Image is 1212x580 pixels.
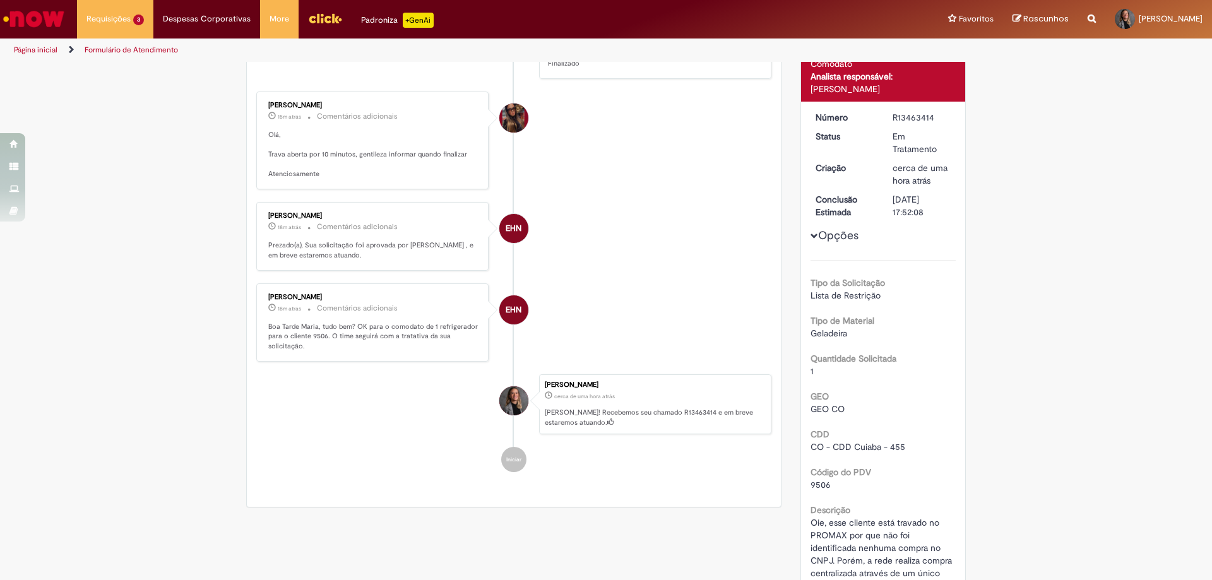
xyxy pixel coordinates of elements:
[278,223,301,231] span: 18m atrás
[499,386,528,415] div: Maria Clara Nunes Haupenthal
[1139,13,1203,24] span: [PERSON_NAME]
[278,113,301,121] span: 15m atrás
[256,374,771,435] li: Maria Clara Nunes Haupenthal
[256,8,771,485] ul: Histórico de tíquete
[554,393,615,400] span: cerca de uma hora atrás
[14,45,57,55] a: Página inicial
[317,222,398,232] small: Comentários adicionais
[506,213,521,244] span: EHN
[811,353,896,364] b: Quantidade Solicitada
[268,130,478,180] p: Olá, Trava aberta por 10 minutos, gentileza informar quando finalizar Atenciosamente
[554,393,615,400] time: 29/08/2025 16:23:00
[317,111,398,122] small: Comentários adicionais
[1013,13,1069,25] a: Rascunhos
[268,240,478,260] p: Prezado(a), Sua solicitação foi aprovada por [PERSON_NAME] , e em breve estaremos atuando.
[499,104,528,133] div: undefined Online
[268,322,478,352] p: Boa Tarde Maria, tudo bem? OK para o comodato de 1 refrigerador para o cliente 9506. O time segui...
[545,381,764,389] div: [PERSON_NAME]
[1023,13,1069,25] span: Rascunhos
[85,45,178,55] a: Formulário de Atendimento
[893,162,948,186] time: 29/08/2025 16:23:00
[499,295,528,324] div: Erick Henrique Nery
[811,328,847,339] span: Geladeira
[811,429,829,440] b: CDD
[308,9,342,28] img: click_logo_yellow_360x200.png
[499,214,528,243] div: Erick Henrique Nery
[811,83,956,95] div: [PERSON_NAME]
[268,212,478,220] div: [PERSON_NAME]
[811,315,874,326] b: Tipo de Material
[270,13,289,25] span: More
[811,277,885,288] b: Tipo da Solicitação
[893,193,951,218] div: [DATE] 17:52:08
[278,113,301,121] time: 29/08/2025 16:54:51
[1,6,66,32] img: ServiceNow
[811,403,845,415] span: GEO CO
[806,111,884,124] dt: Número
[278,305,301,312] span: 18m atrás
[893,130,951,155] div: Em Tratamento
[548,59,758,69] p: Finalizado
[811,466,871,478] b: Código do PDV
[361,13,434,28] div: Padroniza
[9,38,799,62] ul: Trilhas de página
[811,365,814,377] span: 1
[893,162,948,186] span: cerca de uma hora atrás
[806,162,884,174] dt: Criação
[163,13,251,25] span: Despesas Corporativas
[811,441,905,453] span: CO - CDD Cuiaba - 455
[403,13,434,28] p: +GenAi
[506,295,521,325] span: EHN
[811,504,850,516] b: Descrição
[268,102,478,109] div: [PERSON_NAME]
[811,290,881,301] span: Lista de Restrição
[86,13,131,25] span: Requisições
[317,303,398,314] small: Comentários adicionais
[133,15,144,25] span: 3
[278,305,301,312] time: 29/08/2025 16:52:03
[811,479,831,490] span: 9506
[811,391,829,402] b: GEO
[545,408,764,427] p: [PERSON_NAME]! Recebemos seu chamado R13463414 e em breve estaremos atuando.
[806,193,884,218] dt: Conclusão Estimada
[959,13,994,25] span: Favoritos
[806,130,884,143] dt: Status
[893,162,951,187] div: 29/08/2025 16:23:00
[268,293,478,301] div: [PERSON_NAME]
[811,70,956,83] div: Analista responsável:
[278,223,301,231] time: 29/08/2025 16:52:08
[893,111,951,124] div: R13463414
